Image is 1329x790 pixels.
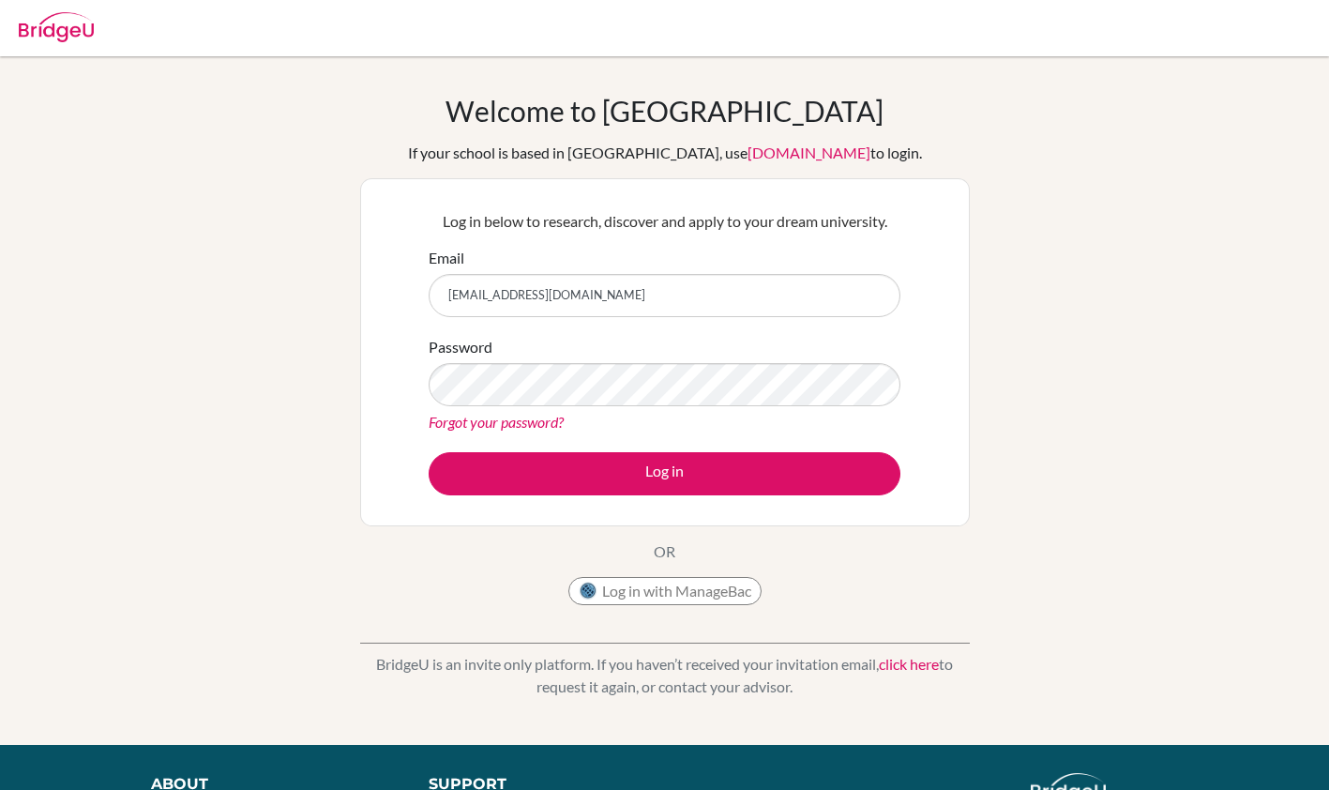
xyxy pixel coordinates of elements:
[429,413,564,431] a: Forgot your password?
[748,144,870,161] a: [DOMAIN_NAME]
[360,653,970,698] p: BridgeU is an invite only platform. If you haven’t received your invitation email, to request it ...
[429,336,492,358] label: Password
[429,452,900,495] button: Log in
[408,142,922,164] div: If your school is based in [GEOGRAPHIC_DATA], use to login.
[879,655,939,673] a: click here
[568,577,762,605] button: Log in with ManageBac
[446,94,883,128] h1: Welcome to [GEOGRAPHIC_DATA]
[429,210,900,233] p: Log in below to research, discover and apply to your dream university.
[19,12,94,42] img: Bridge-U
[654,540,675,563] p: OR
[429,247,464,269] label: Email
